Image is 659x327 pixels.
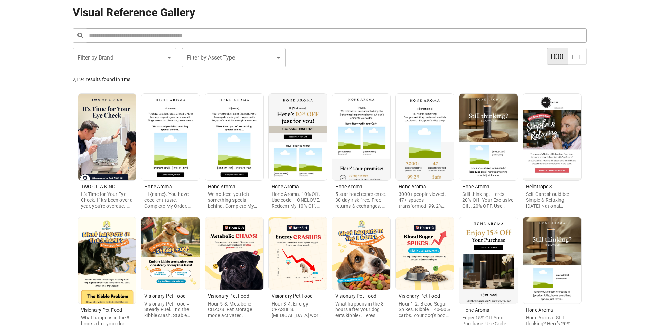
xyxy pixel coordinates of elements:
span: Visionary Pet Food [272,293,313,299]
img: Image [523,217,581,304]
span: Visionary Pet Food [81,307,122,313]
span: Hone Aroma [399,184,426,189]
span: We noticed you left something special behind. Complete My Order. Don’t take our word for it. A Da... [208,191,260,267]
img: Image [141,217,200,290]
img: Image [459,217,518,304]
span: Hone Aroma [335,184,363,189]
button: Open [164,53,174,63]
button: card layout [547,48,568,65]
span: Hone Aroma [526,307,553,313]
span: What happens in the 8 hours after your dog eats kibble?.Here's what science says! [335,301,384,324]
div: layout toggle [547,48,586,65]
span: Visionary Pet Food [399,293,440,299]
img: Image [269,217,327,290]
span: Hone Aroma [272,184,299,189]
img: Image [523,94,581,180]
img: Image [269,94,327,180]
button: Open [274,53,283,63]
span: TWO OF A KIND [81,184,116,189]
img: Image [332,217,391,290]
button: masonry layout [568,48,587,65]
span: Visionary Pet Food [144,293,186,299]
span: Hi {name}. You have excellent taste. Complete My Order. Don't take our word for it. A Daily Ritua... [144,191,196,261]
img: Image [205,94,263,180]
span: Self-Care should be: Simple & Relaxing. [DATE] National Relaxation Day. SHOP CALMING SELF-CARE. E... [526,191,578,301]
span: 3000+ people viewed. 47+ spaces transformed. 99.2% satisfaction rate. Pet-friendly technology. 7x... [399,191,451,255]
img: Image [396,217,454,290]
img: Image [78,94,136,180]
span: Hone Aroma [144,184,172,189]
img: Image [396,94,454,180]
span: Visionary Pet Food [335,293,377,299]
span: Hone Aroma. 10% Off. Use code: HONELOVE. Redeem My 10% Off. Amazing scent. 30-day money back guar... [272,191,323,267]
img: Image [141,94,200,180]
img: Image [78,217,136,304]
span: Hone Aroma [208,184,236,189]
span: 5-star hotel experience. 30-day risk-free. Free returns & exchanges. Direct support line. Try it ... [335,191,386,220]
span: Hone Aroma [462,184,490,189]
span: Still thinking. Here’s 20% Off. Your Exclusive Gift. 20% OFF. Use code: WELCOMEHOME20 at checkout... [462,191,514,267]
span: It's Time for Your Eye Check. If it's been over a year, you're overdue. We Care & Listen. Tailore... [81,191,134,249]
span: Hone Aroma [462,307,490,313]
img: Image [205,217,263,290]
img: Image [459,94,518,180]
img: Image [332,94,391,180]
span: Visionary Pet Food [208,293,249,299]
span: Heliotrope SF [526,184,555,189]
span: 2,194 results found in 1ms [73,76,131,82]
h1: Visual Reference Gallery [73,4,587,21]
